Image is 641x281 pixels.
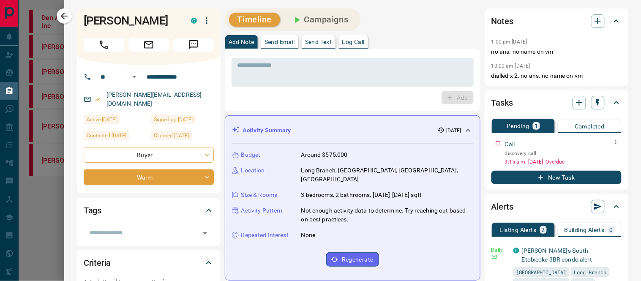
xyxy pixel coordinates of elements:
span: Claimed [DATE] [154,131,189,140]
button: Open [199,227,211,239]
div: Fri Aug 29 2025 [151,115,214,127]
div: Criteria [84,253,214,273]
p: no ans. no name on vm [491,47,622,56]
div: Activity Summary[DATE] [232,123,473,138]
p: Pending [507,123,529,129]
p: None [301,231,316,240]
p: Long Branch, [GEOGRAPHIC_DATA], [GEOGRAPHIC_DATA], [GEOGRAPHIC_DATA] [301,166,473,184]
p: Budget [241,150,261,159]
p: Not enough activity data to determine. Try reaching out based on best practices. [301,206,473,224]
p: [DATE] [446,127,461,134]
p: Log Call [342,39,365,45]
svg: Email [491,254,497,260]
p: Activity Summary [243,126,291,135]
div: Buyer [84,147,214,163]
div: condos.ca [191,18,197,24]
a: [PERSON_NAME][EMAIL_ADDRESS][DOMAIN_NAME] [106,91,202,107]
p: 1:00 pm [DATE] [491,39,527,45]
div: Alerts [491,196,622,217]
svg: Email Verified [95,96,101,102]
p: Send Text [305,39,332,45]
p: 9:15 a.m. [DATE] - Overdue [505,158,622,166]
p: 1 [535,123,538,129]
div: Tasks [491,93,622,113]
h1: [PERSON_NAME] [84,14,178,27]
div: Warm [84,169,214,185]
span: Message [173,38,214,52]
div: Fri Aug 29 2025 [151,131,214,143]
button: Open [129,72,139,82]
span: Call [84,38,124,52]
span: Contacted [DATE] [87,131,126,140]
p: 10:00 am [DATE] [491,63,530,69]
p: Daily [491,246,508,254]
p: Building Alerts [565,227,605,233]
div: Tue Sep 02 2025 [84,115,147,127]
h2: Tasks [491,96,513,109]
h2: Tags [84,204,101,217]
p: Repeated Interest [241,231,289,240]
p: Add Note [229,39,254,45]
h2: Notes [491,14,513,28]
p: Completed [575,123,605,129]
p: Location [241,166,265,175]
div: condos.ca [513,248,519,254]
button: Regenerate [326,252,379,267]
p: dialled x 2. no ans. no name on vm [491,71,622,80]
div: Tags [84,200,214,221]
span: Long Branch [574,268,607,276]
p: Around $575,000 [301,150,348,159]
a: [PERSON_NAME]'s South Etobicoke 3BR condo alert [522,247,592,263]
button: Timeline [229,13,281,27]
p: Activity Pattern [241,206,283,215]
p: 2 [542,227,545,233]
p: discovery call [505,150,622,157]
span: [GEOGRAPHIC_DATA] [516,268,567,276]
p: Size & Rooms [241,191,278,199]
p: Send Email [265,39,295,45]
p: 3 bedrooms, 2 bathrooms, [DATE]-[DATE] sqft [301,191,422,199]
button: New Task [491,171,622,184]
button: Campaigns [284,13,357,27]
div: Mon Sep 01 2025 [84,131,147,143]
p: Call [505,140,515,149]
span: Email [128,38,169,52]
h2: Alerts [491,200,513,213]
div: Notes [491,11,622,31]
p: 0 [610,227,613,233]
span: Signed up [DATE] [154,115,193,124]
h2: Criteria [84,256,111,270]
p: Listing Alerts [500,227,537,233]
span: Active [DATE] [87,115,117,124]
